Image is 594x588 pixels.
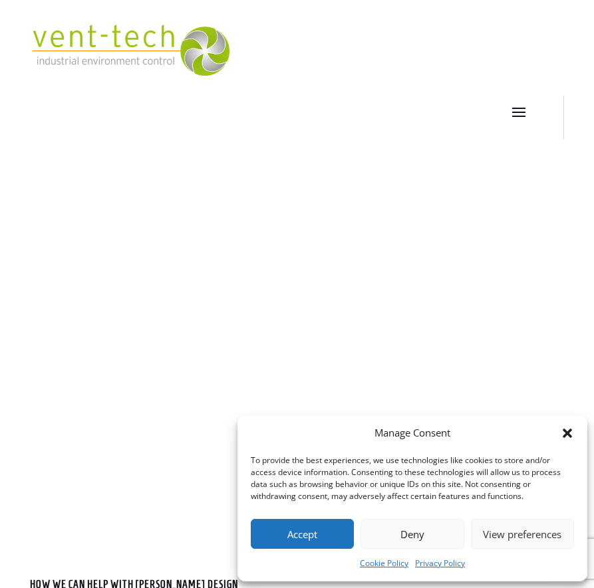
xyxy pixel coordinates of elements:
button: Accept [251,519,354,549]
img: 2023-09-27T08_35_16.549ZVENT-TECH---Clear-background [30,25,229,76]
button: Deny [361,519,464,549]
button: View preferences [471,519,574,549]
div: Close dialog [561,427,574,440]
div: Manage Consent [374,425,450,441]
a: Cookie Policy [360,555,408,571]
a: Privacy Policy [415,555,465,571]
div: To provide the best experiences, we use technologies like cookies to store and/or access device i... [251,454,573,502]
